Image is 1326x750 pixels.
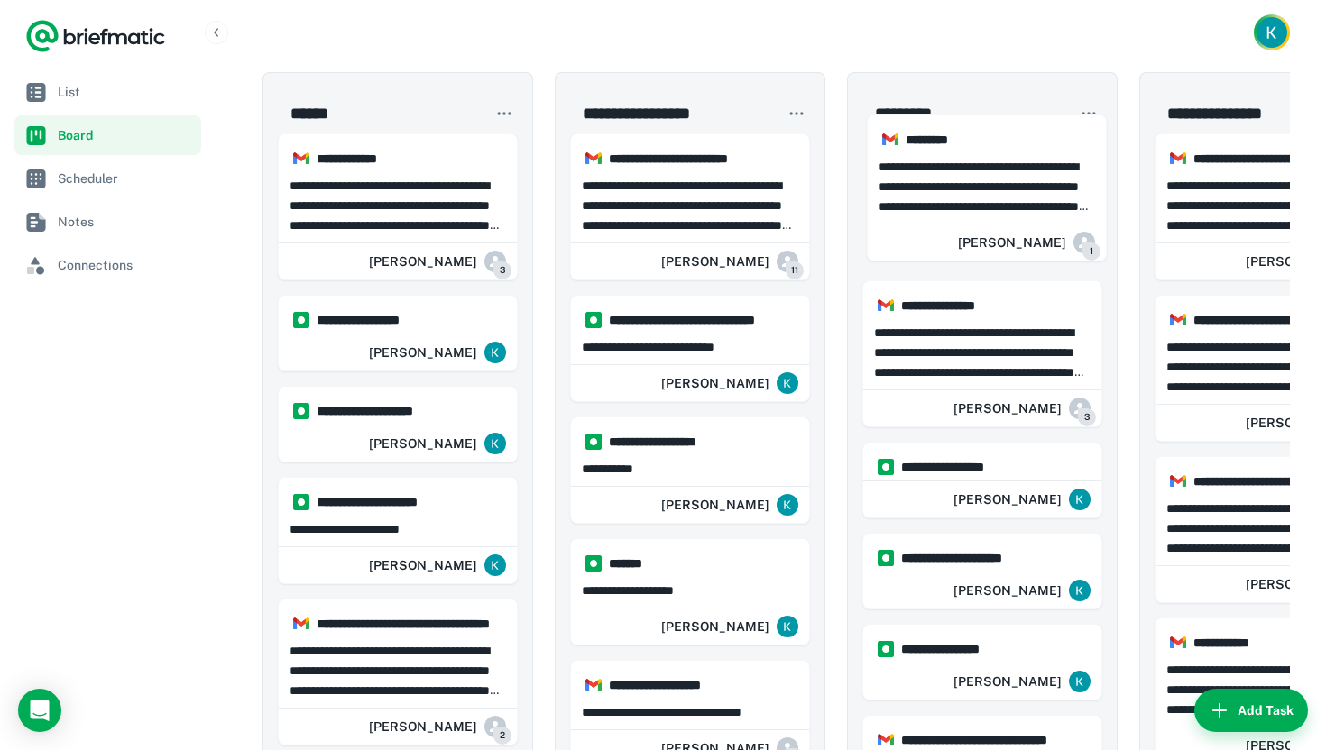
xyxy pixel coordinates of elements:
[14,159,201,198] a: Scheduler
[25,18,166,54] a: Logo
[14,202,201,242] a: Notes
[58,125,194,145] span: Board
[1254,14,1290,50] button: Account button
[58,82,194,102] span: List
[58,255,194,275] span: Connections
[14,72,201,112] a: List
[1257,17,1287,48] img: Kristina Jackson
[14,115,201,155] a: Board
[18,689,61,732] div: Open Intercom Messenger
[1194,689,1308,732] button: Add Task
[58,169,194,188] span: Scheduler
[58,212,194,232] span: Notes
[14,245,201,285] a: Connections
